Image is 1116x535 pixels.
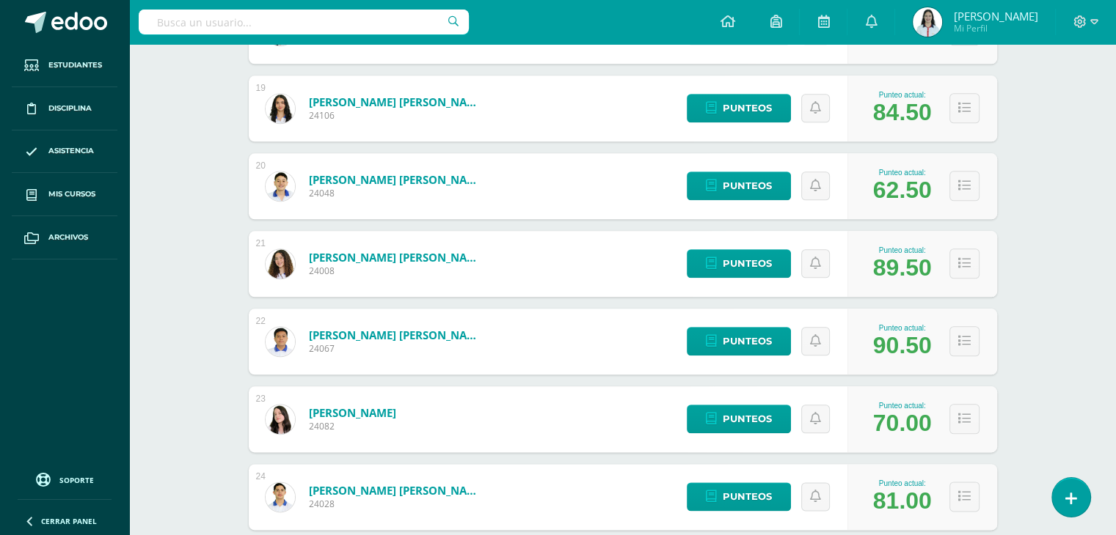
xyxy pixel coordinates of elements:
[266,482,295,512] img: 6a25088eb0a06666d222854830be0200.png
[953,9,1037,23] span: [PERSON_NAME]
[309,405,396,420] a: [PERSON_NAME]
[48,103,92,114] span: Disciplina
[309,172,485,187] a: [PERSON_NAME] [PERSON_NAME]
[266,249,295,278] img: b0eeb9f2ead045cd5dd612296782574a.png
[687,249,791,278] a: Punteos
[256,394,266,404] div: 23
[723,250,772,277] span: Punteos
[48,232,88,243] span: Archivos
[266,405,295,434] img: f8f811f65410da73953c879ad6c51d92.png
[873,169,932,177] div: Punteo actual:
[266,171,295,201] img: 13886f7a632e619478c7175674fe5591.png
[687,94,791,122] a: Punteos
[309,420,396,432] span: 24082
[309,265,485,277] span: 24008
[309,187,485,199] span: 24048
[873,177,932,204] div: 62.50
[256,471,266,481] div: 24
[12,173,117,216] a: Mis cursos
[59,475,94,485] span: Soporte
[687,405,791,433] a: Punteos
[12,44,117,87] a: Estudiantes
[873,91,932,99] div: Punteo actual:
[266,327,295,356] img: 7f1fe53e8a2eeee50505092c94fbb2e7.png
[873,246,932,254] div: Punteo actual:
[48,188,95,200] span: Mis cursos
[873,99,932,126] div: 84.50
[873,479,932,487] div: Punteo actual:
[12,216,117,259] a: Archivos
[309,342,485,355] span: 24067
[687,171,791,200] a: Punteos
[309,483,485,498] a: [PERSON_NAME] [PERSON_NAME]
[723,95,772,122] span: Punteos
[953,22,1037,34] span: Mi Perfil
[256,83,266,93] div: 19
[48,59,102,71] span: Estudiantes
[309,328,485,342] a: [PERSON_NAME] [PERSON_NAME]
[139,10,469,34] input: Busca un usuario...
[309,95,485,109] a: [PERSON_NAME] [PERSON_NAME]
[873,487,932,514] div: 81.00
[12,130,117,174] a: Asistencia
[873,410,932,437] div: 70.00
[723,328,772,355] span: Punteos
[309,250,485,265] a: [PERSON_NAME] [PERSON_NAME]
[48,145,94,157] span: Asistencia
[309,109,485,122] span: 24106
[18,469,112,489] a: Soporte
[723,483,772,510] span: Punteos
[873,402,932,410] div: Punteo actual:
[913,7,942,37] img: dc1ec937832883e215a6bf5b4552f556.png
[309,498,485,510] span: 24028
[687,482,791,511] a: Punteos
[723,405,772,432] span: Punteos
[256,160,266,171] div: 20
[256,316,266,326] div: 22
[687,327,791,355] a: Punteos
[41,516,97,526] span: Cerrar panel
[873,332,932,359] div: 90.50
[873,254,932,281] div: 89.50
[266,94,295,123] img: a5d75c4877d34bda0f84c60671a6a081.png
[12,87,117,130] a: Disciplina
[873,324,932,332] div: Punteo actual:
[723,172,772,199] span: Punteos
[256,238,266,248] div: 21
